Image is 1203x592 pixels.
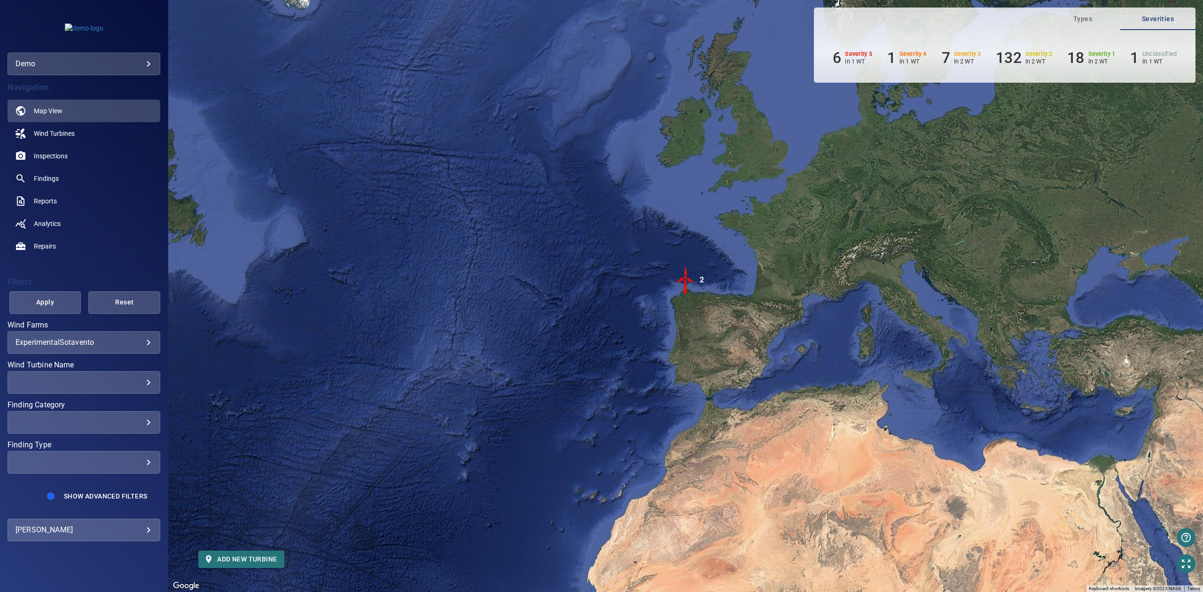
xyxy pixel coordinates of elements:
h6: 6 [833,49,841,67]
h6: Unclassified [1142,51,1177,57]
a: map active [8,100,160,122]
div: Wind Farms [8,331,160,354]
a: findings noActive [8,167,160,190]
li: Severity 2 [996,49,1052,67]
div: Finding Type [8,451,160,474]
img: windFarmIconCat5.svg [672,266,700,294]
p: in 2 WT [1025,58,1053,65]
span: Severities [1126,13,1190,25]
span: Findings [34,174,59,183]
a: windturbines noActive [8,122,160,145]
span: Apply [21,296,70,308]
span: Imagery ©2025 NASA [1135,586,1181,591]
div: [PERSON_NAME] [16,522,152,537]
div: Wind Turbine Name [8,371,160,394]
h6: 1 [887,49,896,67]
button: Add new turbine [198,551,284,568]
span: Analytics [34,219,61,228]
button: Reset [88,291,160,314]
span: Repairs [34,241,56,251]
p: in 2 WT [1088,58,1116,65]
button: Keyboard shortcuts [1089,585,1129,592]
p: in 1 WT [899,58,927,65]
div: demo [8,53,160,75]
a: reports noActive [8,190,160,212]
h4: Filters [8,277,160,287]
button: Show Advanced Filters [58,489,153,504]
li: Severity 1 [1067,49,1115,67]
li: Severity Unclassified [1130,49,1177,67]
label: Finding Category [8,401,160,409]
h6: 132 [996,49,1021,67]
div: ExperimentalSotavento [16,338,152,347]
h6: Severity 2 [1025,51,1053,57]
span: Wind Turbines [34,129,75,138]
label: Wind Farms [8,321,160,329]
a: repairs noActive [8,235,160,257]
gmp-advanced-marker: 2 [672,266,700,296]
h4: Navigation [8,83,160,92]
h6: Severity 5 [845,51,872,57]
button: Apply [9,291,81,314]
div: 2 [700,266,704,294]
span: Show Advanced Filters [64,492,147,500]
h6: Severity 1 [1088,51,1116,57]
p: in 2 WT [954,58,981,65]
div: demo [16,56,152,71]
label: Wind Turbine Name [8,361,160,369]
h6: Severity 3 [954,51,981,57]
img: demo-logo [65,23,103,33]
a: Open this area in Google Maps (opens a new window) [171,580,202,592]
span: Reset [100,296,148,308]
h6: Severity 4 [899,51,927,57]
li: Severity 3 [942,49,981,67]
h6: 7 [942,49,950,67]
span: Map View [34,106,62,116]
a: analytics noActive [8,212,160,235]
h6: 18 [1067,49,1084,67]
li: Severity 5 [833,49,872,67]
span: Reports [34,196,57,206]
label: Finding Type [8,441,160,449]
li: Severity 4 [887,49,927,67]
span: Types [1051,13,1115,25]
img: Google [171,580,202,592]
span: Add new turbine [206,553,277,565]
p: in 1 WT [845,58,872,65]
span: Inspections [34,151,68,161]
p: in 1 WT [1142,58,1177,65]
div: Finding Category [8,411,160,434]
a: inspections noActive [8,145,160,167]
a: Terms (opens in new tab) [1187,586,1200,591]
h6: 1 [1130,49,1139,67]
